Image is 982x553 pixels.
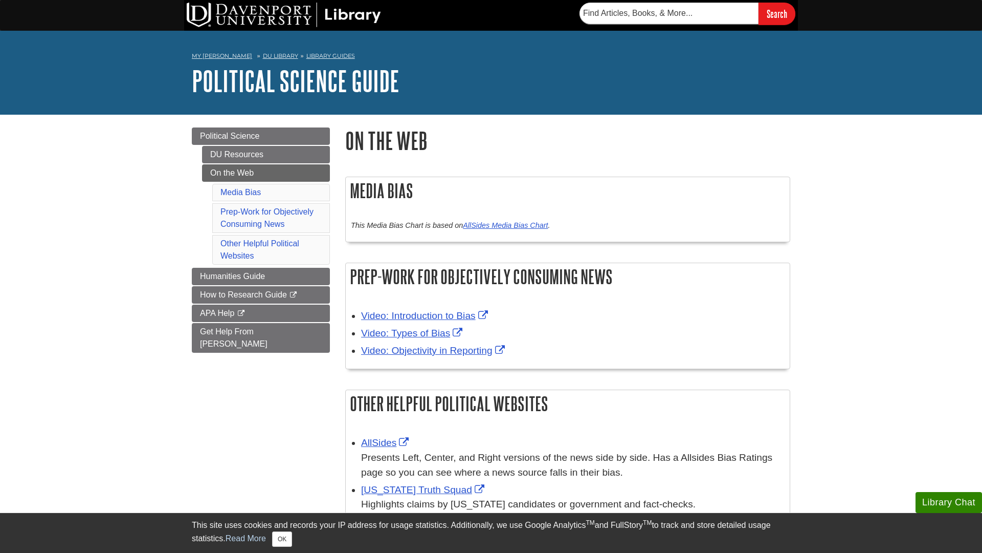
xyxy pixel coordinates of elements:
input: Find Articles, Books, & More... [579,3,758,24]
a: Political Science [192,127,330,145]
a: On the Web [202,164,330,182]
h1: On the Web [345,127,790,154]
img: DU Library [187,3,381,27]
div: Highlights claims by [US_STATE] candidates or government and fact-checks. [361,497,785,512]
i: This link opens in a new window [237,310,245,317]
div: This site uses cookies and records your IP address for usage statistics. Additionally, we use Goo... [192,519,790,547]
a: Media Bias [220,188,261,197]
a: DU Resources [202,146,330,163]
a: Read More [226,534,266,543]
i: This link opens in a new window [289,292,298,299]
span: Political Science [200,132,260,140]
a: Other Helpful Political Websites [220,239,299,260]
a: Political Science Guide [192,65,399,97]
a: Link opens in new window [361,345,507,356]
button: Close [272,531,292,547]
a: Link opens in new window [361,328,465,338]
h2: Media Bias [346,177,790,204]
a: Get Help From [PERSON_NAME] [192,323,330,353]
a: My [PERSON_NAME] [192,52,252,60]
span: How to Research Guide [200,290,287,299]
sup: TM [586,519,594,526]
a: Link opens in new window [361,310,490,321]
a: Prep-Work for Objectively Consuming News [220,207,314,228]
a: How to Research Guide [192,286,330,304]
form: Searches DU Library's articles, books, and more [579,3,795,25]
h2: Prep-Work for Objectively Consuming News [346,263,790,290]
p: This Media Bias Chart is based on . [351,220,785,231]
a: Library Guides [306,52,355,59]
div: Guide Page Menu [192,127,330,353]
nav: breadcrumb [192,49,790,66]
span: APA Help [200,309,234,317]
a: AllSides Media Bias Chart [463,221,548,229]
span: Humanities Guide [200,272,265,281]
div: Presents Left, Center, and Right versions of the news side by side. Has a Allsides Bias Ratings p... [361,451,785,480]
sup: TM [643,519,652,526]
button: Library Chat [916,492,982,513]
a: APA Help [192,305,330,322]
h2: Other Helpful Political Websites [346,390,790,417]
a: Link opens in new window [361,484,487,495]
a: Humanities Guide [192,268,330,285]
input: Search [758,3,795,25]
a: Link opens in new window [361,437,411,448]
span: Get Help From [PERSON_NAME] [200,327,267,348]
a: DU Library [263,52,298,59]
